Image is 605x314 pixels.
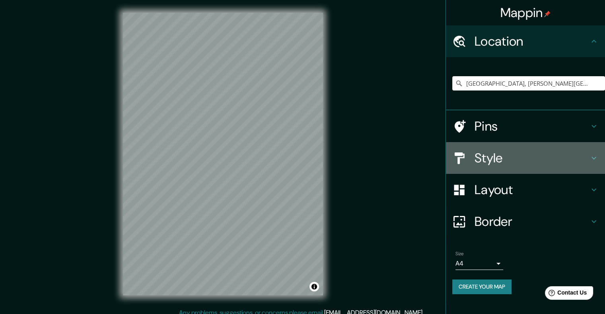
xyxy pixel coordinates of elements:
[475,33,589,49] h4: Location
[452,76,605,91] input: Pick your city or area
[475,150,589,166] h4: Style
[500,5,551,21] h4: Mappin
[123,13,323,295] canvas: Map
[446,25,605,57] div: Location
[475,182,589,198] h4: Layout
[446,142,605,174] div: Style
[446,174,605,206] div: Layout
[446,206,605,237] div: Border
[475,214,589,229] h4: Border
[309,282,319,291] button: Toggle attribution
[452,279,512,294] button: Create your map
[446,110,605,142] div: Pins
[544,11,551,17] img: pin-icon.png
[455,250,464,257] label: Size
[534,283,596,305] iframe: Help widget launcher
[455,257,503,270] div: A4
[475,118,589,134] h4: Pins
